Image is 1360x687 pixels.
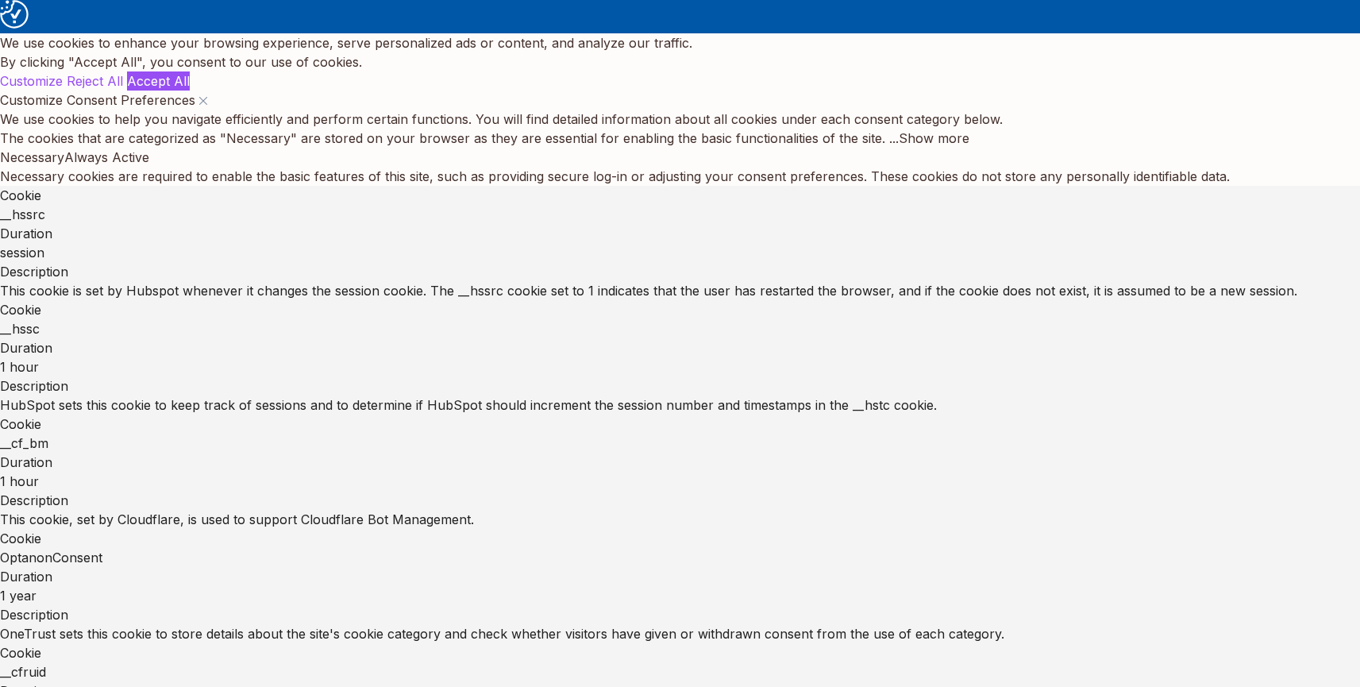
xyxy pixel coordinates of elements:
[127,71,190,91] button: Accept All
[67,71,123,91] button: Reject All
[899,129,969,148] button: Show more
[199,97,207,105] img: Close
[64,149,149,165] span: Always Active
